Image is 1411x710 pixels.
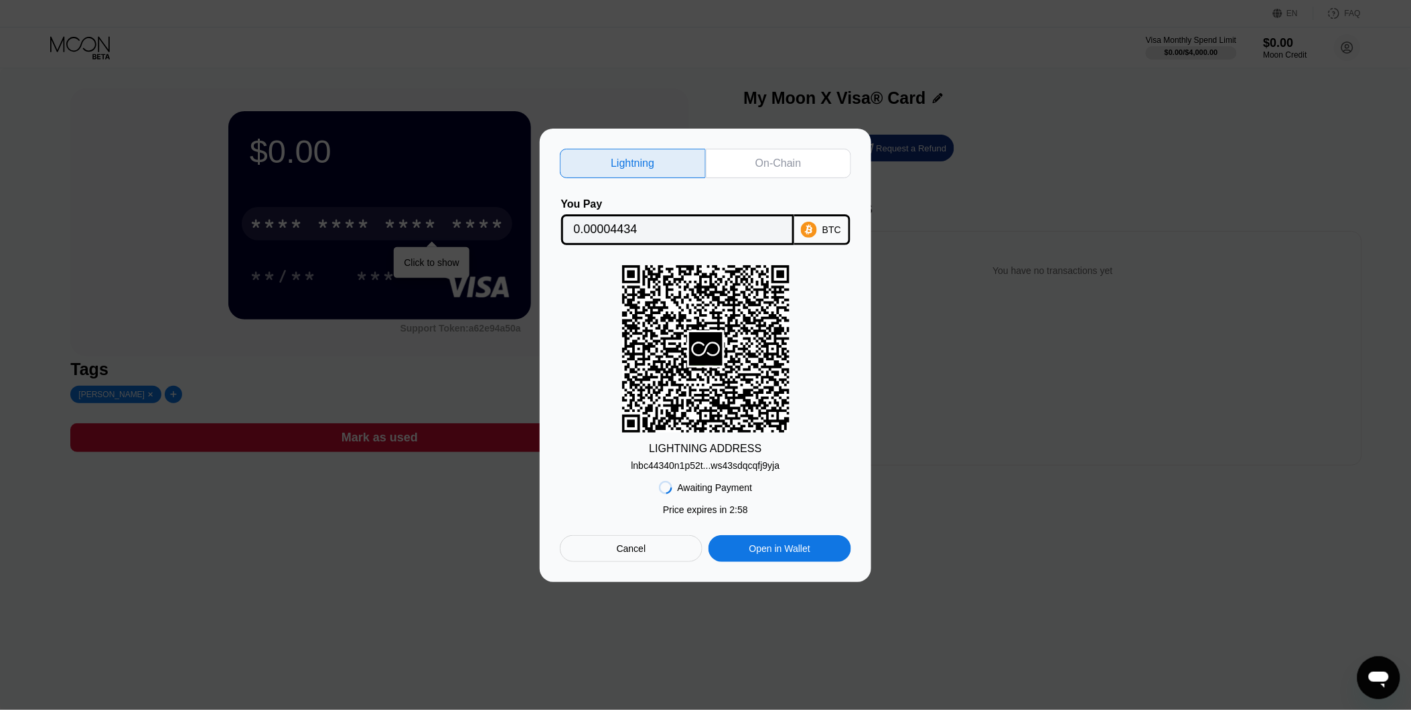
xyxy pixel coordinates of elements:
[678,482,753,493] div: Awaiting Payment
[632,455,780,471] div: lnbc44340n1p52t...ws43sdqcqfj9yja
[709,535,851,562] div: Open in Wallet
[755,157,801,170] div: On-Chain
[560,149,706,178] div: Lightning
[649,443,761,455] div: LIGHTNING ADDRESS
[706,149,852,178] div: On-Chain
[730,504,748,515] span: 2 : 58
[611,157,654,170] div: Lightning
[561,198,794,210] div: You Pay
[560,198,851,245] div: You PayBTC
[822,224,841,235] div: BTC
[632,460,780,471] div: lnbc44340n1p52t...ws43sdqcqfj9yja
[749,543,810,555] div: Open in Wallet
[617,543,646,555] div: Cancel
[1357,656,1400,699] iframe: Button to launch messaging window
[663,504,748,515] div: Price expires in
[560,535,702,562] div: Cancel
